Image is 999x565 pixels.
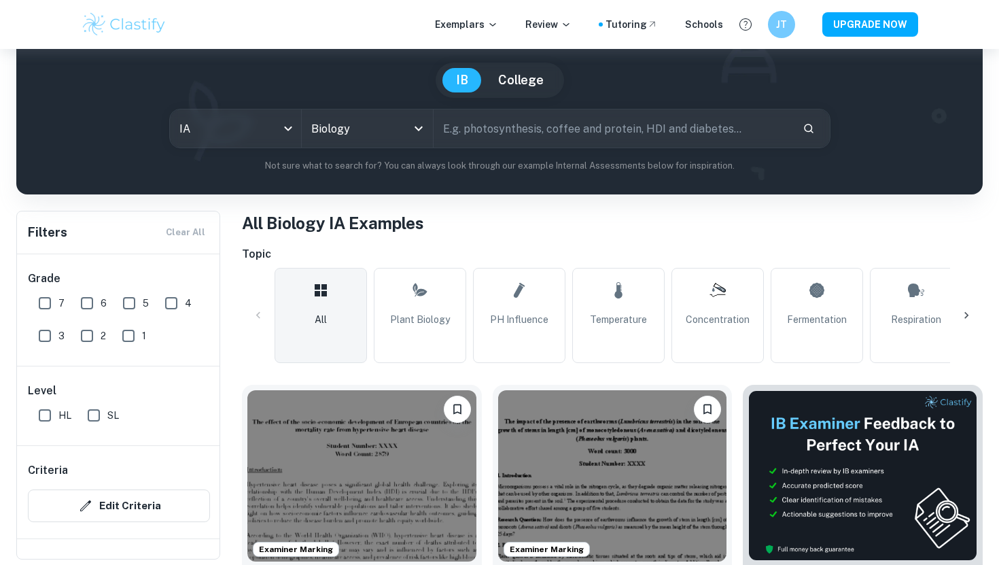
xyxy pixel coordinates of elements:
h6: JT [774,17,790,32]
img: Biology IA example thumbnail: How does the presence of earthworms infl [498,390,727,562]
span: 7 [58,296,65,311]
img: Biology IA example thumbnail: What is the effect of the socio-economic [247,390,476,562]
button: Open [409,119,428,138]
div: IA [170,109,301,148]
span: 5 [143,296,149,311]
img: Clastify logo [81,11,167,38]
span: 1 [142,328,146,343]
a: Schools [685,17,723,32]
button: Search [797,117,820,140]
span: Respiration [891,312,941,327]
img: Thumbnail [748,390,977,561]
span: SL [107,408,119,423]
span: Fermentation [787,312,847,327]
span: Examiner Marking [504,543,589,555]
a: Tutoring [606,17,658,32]
span: HL [58,408,71,423]
h1: All Biology IA Examples [242,211,983,235]
span: 2 [101,328,106,343]
p: Review [525,17,572,32]
h6: Topic [242,246,983,262]
p: Exemplars [435,17,498,32]
input: E.g. photosynthesis, coffee and protein, HDI and diabetes... [434,109,792,148]
button: IB [442,68,482,92]
button: Bookmark [444,396,471,423]
span: All [315,312,327,327]
span: Examiner Marking [253,543,338,555]
span: Plant Biology [390,312,450,327]
span: Concentration [686,312,750,327]
button: College [485,68,557,92]
span: 4 [185,296,192,311]
button: Bookmark [694,396,721,423]
span: 3 [58,328,65,343]
button: JT [768,11,795,38]
h6: Grade [28,271,210,287]
p: Not sure what to search for? You can always look through our example Internal Assessments below f... [27,159,972,173]
h6: Level [28,383,210,399]
h6: Filters [28,223,67,242]
button: UPGRADE NOW [822,12,918,37]
span: 6 [101,296,107,311]
button: Edit Criteria [28,490,210,522]
button: Help and Feedback [734,13,757,36]
h6: Criteria [28,462,68,479]
span: pH Influence [490,312,548,327]
span: Temperature [590,312,647,327]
